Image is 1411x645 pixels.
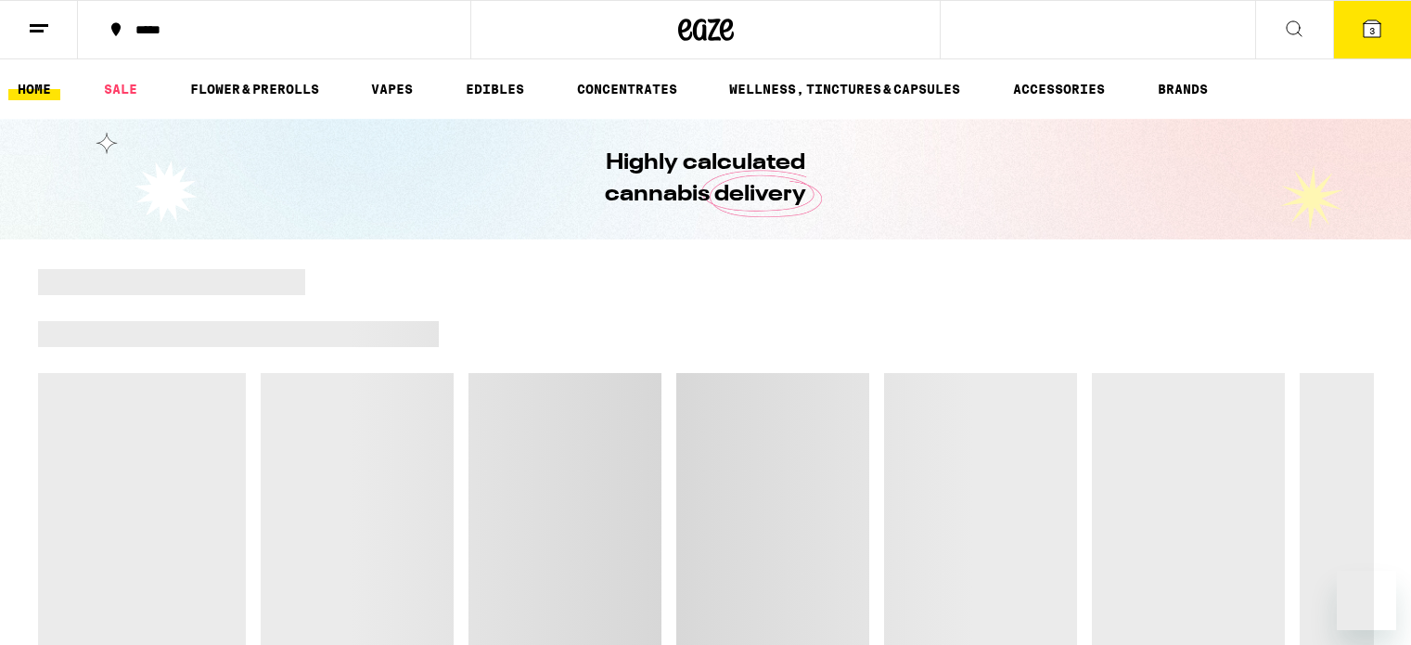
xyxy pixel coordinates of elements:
[1337,571,1396,630] iframe: Button to launch messaging window
[1333,1,1411,58] button: 3
[1369,25,1375,36] span: 3
[553,148,859,211] h1: Highly calculated cannabis delivery
[1148,78,1217,100] a: BRANDS
[1004,78,1114,100] a: ACCESSORIES
[720,78,969,100] a: WELLNESS, TINCTURES & CAPSULES
[8,78,60,100] a: HOME
[362,78,422,100] a: VAPES
[181,78,328,100] a: FLOWER & PREROLLS
[568,78,686,100] a: CONCENTRATES
[95,78,147,100] a: SALE
[456,78,533,100] a: EDIBLES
